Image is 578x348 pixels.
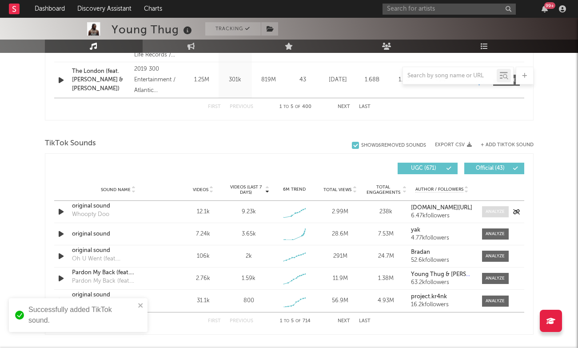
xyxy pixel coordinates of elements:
div: 9.23k [242,208,256,216]
button: close [138,302,144,310]
button: UGC(671) [398,163,458,174]
span: of [295,105,300,109]
a: project.kr4nk [411,294,473,300]
div: 291M [319,252,361,261]
a: yak [411,227,473,233]
div: 12.1k [183,208,224,216]
div: 4.93M [365,296,407,305]
a: original sound [72,230,165,239]
div: 16.2k followers [411,302,473,308]
strong: yak [411,227,420,233]
div: 31.1k [183,296,224,305]
strong: Young Thug & [PERSON_NAME] [411,272,497,277]
div: 2k [246,252,252,261]
span: Total Engagements [365,184,401,195]
a: [DOMAIN_NAME][URL] [411,205,473,211]
div: 63.2k followers [411,280,473,286]
span: Videos (last 7 days) [228,184,264,195]
div: 1.38M [365,274,407,283]
strong: project.kr4nk [411,294,447,300]
span: UGC ( 671 ) [403,166,444,171]
div: 6.47k followers [411,213,473,219]
button: Next [338,319,350,324]
span: Author / Followers [415,187,463,192]
button: Previous [230,319,253,324]
div: 7.24k [183,230,224,239]
div: Oh U Went (feat. [PERSON_NAME]) [72,255,165,264]
div: 106k [183,252,224,261]
button: Tracking [205,22,261,36]
button: Last [359,104,371,109]
span: Total Views [323,187,351,192]
span: to [283,105,289,109]
div: Successfully added TikTok sound. [28,304,135,326]
button: Next [338,104,350,109]
button: Export CSV [435,142,472,148]
div: 99 + [544,2,555,9]
div: 800 [243,296,254,305]
button: Last [359,319,371,324]
div: 1 5 714 [271,316,320,327]
button: First [208,104,221,109]
div: Young Thug [112,22,194,37]
button: Official(43) [464,163,524,174]
span: of [295,319,301,323]
input: Search for artists [383,4,516,15]
strong: Bradan [411,249,430,255]
strong: [DOMAIN_NAME][URL] [411,205,472,211]
button: + Add TikTok Sound [481,143,534,148]
button: Previous [230,104,253,109]
div: 11.9M [319,274,361,283]
div: Pardon My Back (feat. [PERSON_NAME]) [72,277,165,286]
div: 24.7M [365,252,407,261]
button: First [208,319,221,324]
span: Official ( 43 ) [470,166,511,171]
div: Whoopty Doo [72,210,109,219]
div: 56.9M [319,296,361,305]
a: Bradan [411,249,473,256]
div: 1 5 400 [271,102,320,112]
span: Sound Name [101,187,131,192]
div: 52.6k followers [411,257,473,264]
div: 28.6M [319,230,361,239]
div: 6M Trend [274,186,315,193]
div: 2.99M [319,208,361,216]
button: 99+ [542,5,548,12]
span: to [284,319,289,323]
div: 238k [365,208,407,216]
input: Search by song name or URL [403,72,497,80]
div: 2.76k [183,274,224,283]
div: 3.65k [242,230,256,239]
a: original sound [72,246,165,255]
button: + Add TikTok Sound [472,143,534,148]
a: original sound [72,291,165,300]
div: 1.59k [242,274,255,283]
a: original sound [72,202,165,211]
a: Pardon My Back (feat. [PERSON_NAME]) [72,268,165,277]
span: Videos [193,187,208,192]
a: Young Thug & [PERSON_NAME] [411,272,473,278]
span: TikTok Sounds [45,138,96,149]
div: Show 16 Removed Sounds [361,143,426,148]
div: 4.77k followers [411,235,473,241]
div: 7.53M [365,230,407,239]
div: 2019 300 Entertainment / Atlantic Recording Corporation [134,64,183,96]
